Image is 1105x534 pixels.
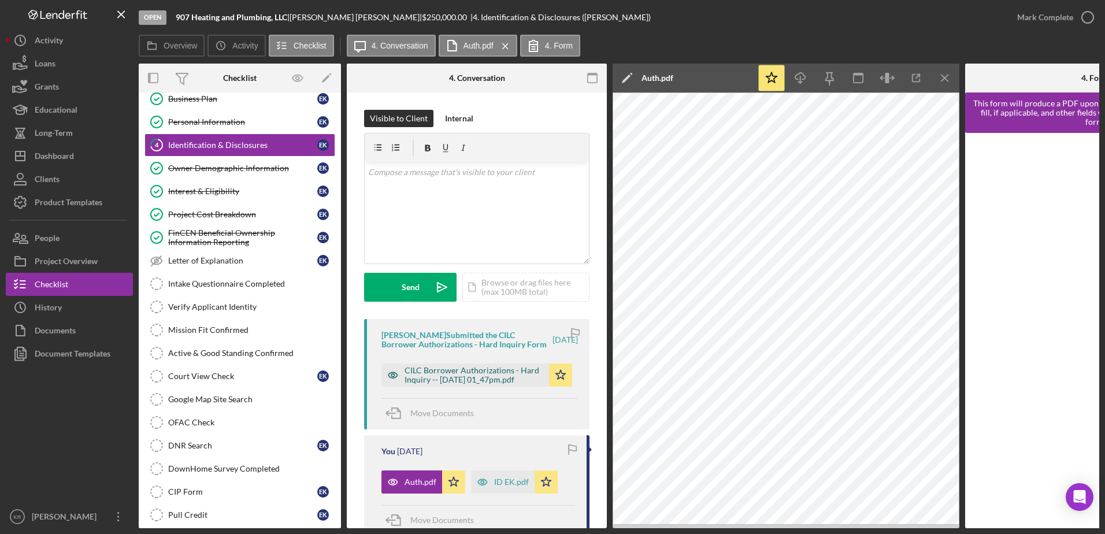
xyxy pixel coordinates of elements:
label: 4. Form [545,41,573,50]
div: Open [139,10,166,25]
a: Active & Good Standing Confirmed [144,342,335,365]
div: CILC Borrower Authorizations - Hard Inquiry -- [DATE] 01_47pm.pdf [405,366,543,384]
div: Mission Fit Confirmed [168,325,335,335]
tspan: 4 [155,141,159,149]
a: FinCEN Beneficial Ownership Information ReportingEK [144,226,335,249]
div: [PERSON_NAME] Submitted the CILC Borrower Authorizations - Hard Inquiry Form [381,331,551,349]
div: Send [402,273,420,302]
a: Court View CheckEK [144,365,335,388]
button: Checklist [269,35,334,57]
div: | 4. Identification & Disclosures ([PERSON_NAME]) [470,13,651,22]
div: Owner Demographic Information [168,164,317,173]
div: You [381,447,395,456]
div: E K [317,509,329,521]
a: Pull CreditEK [144,503,335,526]
button: Send [364,273,457,302]
label: 4. Conversation [372,41,428,50]
button: Visible to Client [364,110,433,127]
div: CIP Form [168,487,317,496]
div: E K [317,255,329,266]
div: E K [317,93,329,105]
a: Personal InformationEK [144,110,335,133]
label: Auth.pdf [463,41,494,50]
div: Business Plan [168,94,317,103]
a: Project Cost BreakdownEK [144,203,335,226]
button: Auth.pdf [381,470,465,494]
button: Activity [207,35,265,57]
div: [PERSON_NAME] [PERSON_NAME] | [290,13,422,22]
label: Checklist [294,41,327,50]
div: Identification & Disclosures [168,140,317,150]
a: CIP FormEK [144,480,335,503]
div: DownHome Survey Completed [168,464,335,473]
div: E K [317,486,329,498]
div: $250,000.00 [422,13,470,22]
div: E K [317,440,329,451]
div: E K [317,232,329,243]
b: 907 Heating and Plumbing, LLC [176,12,287,22]
div: E K [317,186,329,197]
div: ID EK.pdf [494,477,529,487]
div: [PERSON_NAME] [29,505,104,531]
label: Overview [164,41,197,50]
button: 4. Conversation [347,35,436,57]
div: Project Cost Breakdown [168,210,317,219]
button: CILC Borrower Authorizations - Hard Inquiry -- [DATE] 01_47pm.pdf [381,364,572,387]
a: Google Map Site Search [144,388,335,411]
div: Letter of Explanation [168,256,317,265]
div: Open Intercom Messenger [1066,483,1093,511]
button: Move Documents [381,399,485,428]
span: Move Documents [410,408,474,418]
div: Checklist [223,73,257,83]
div: E K [317,162,329,174]
div: Mark Complete [1017,6,1073,29]
a: Interest & EligibilityEK [144,180,335,203]
div: Auth.pdf [642,73,673,83]
div: OFAC Check [168,418,335,427]
a: Mission Fit Confirmed [144,318,335,342]
div: Visible to Client [370,110,428,127]
div: Court View Check [168,372,317,381]
label: Activity [232,41,258,50]
a: Intake Questionnaire Completed [144,272,335,295]
a: Owner Demographic InformationEK [144,157,335,180]
button: 4. Form [520,35,580,57]
div: DNR Search [168,441,317,450]
button: Internal [439,110,479,127]
div: FinCEN Beneficial Ownership Information Reporting [168,228,317,247]
div: Personal Information [168,117,317,127]
div: E K [317,209,329,220]
div: Interest & Eligibility [168,187,317,196]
